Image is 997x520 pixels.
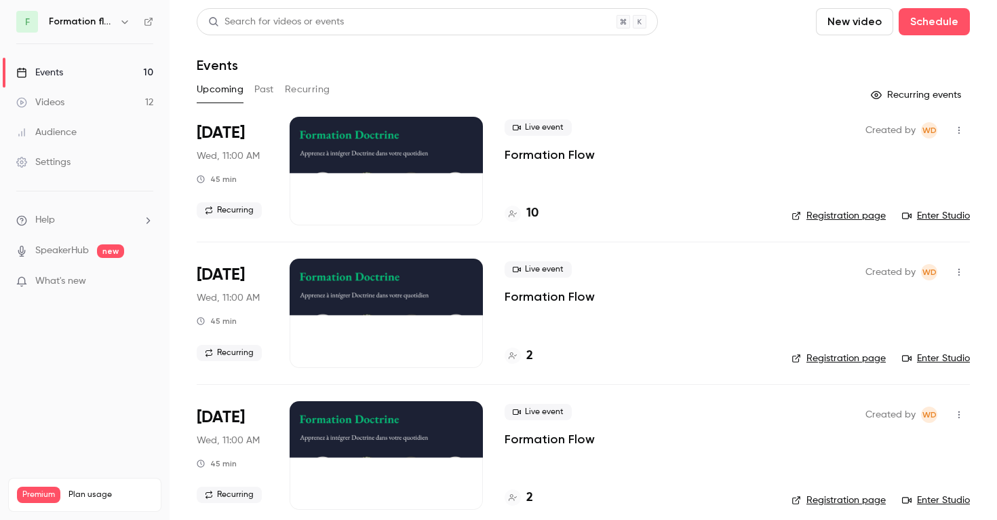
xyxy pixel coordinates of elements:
[16,96,64,109] div: Videos
[505,119,572,136] span: Live event
[505,261,572,278] span: Live event
[505,431,595,447] a: Formation Flow
[35,274,86,289] span: What's new
[69,489,153,500] span: Plan usage
[197,401,268,510] div: Oct 22 Wed, 11:00 AM (Europe/Paris)
[197,407,245,428] span: [DATE]
[902,209,970,223] a: Enter Studio
[197,202,262,219] span: Recurring
[16,66,63,79] div: Events
[285,79,330,100] button: Recurring
[197,434,260,447] span: Wed, 11:00 AM
[865,264,916,280] span: Created by
[16,213,153,227] li: help-dropdown-opener
[865,407,916,423] span: Created by
[35,244,89,258] a: SpeakerHub
[16,155,71,169] div: Settings
[922,264,937,280] span: WD
[254,79,274,100] button: Past
[902,352,970,365] a: Enter Studio
[197,259,268,367] div: Oct 15 Wed, 11:00 AM (Europe/Paris)
[505,147,595,163] a: Formation Flow
[197,345,262,361] span: Recurring
[526,204,539,223] h4: 10
[49,15,114,29] h6: Formation flow
[505,489,533,507] a: 2
[197,117,268,225] div: Oct 8 Wed, 11:00 AM (Europe/Paris)
[197,122,245,144] span: [DATE]
[505,289,595,305] a: Formation Flow
[137,276,153,288] iframe: Noticeable Trigger
[922,122,937,138] span: WD
[197,291,260,305] span: Wed, 11:00 AM
[25,15,30,29] span: F
[197,316,237,327] div: 45 min
[197,487,262,503] span: Recurring
[97,244,124,258] span: new
[197,174,237,185] div: 45 min
[921,407,937,423] span: Webinar Doctrine
[197,57,238,73] h1: Events
[526,489,533,507] h4: 2
[17,487,60,503] span: Premium
[505,204,539,223] a: 10
[865,84,970,106] button: Recurring events
[902,494,970,507] a: Enter Studio
[791,494,886,507] a: Registration page
[526,347,533,365] h4: 2
[505,404,572,420] span: Live event
[505,347,533,365] a: 2
[865,122,916,138] span: Created by
[922,407,937,423] span: WD
[16,126,77,139] div: Audience
[35,213,55,227] span: Help
[197,264,245,286] span: [DATE]
[197,149,260,163] span: Wed, 11:00 AM
[816,8,893,35] button: New video
[921,122,937,138] span: Webinar Doctrine
[197,79,243,100] button: Upcoming
[197,458,237,469] div: 45 min
[921,264,937,280] span: Webinar Doctrine
[899,8,970,35] button: Schedule
[791,352,886,365] a: Registration page
[208,15,344,29] div: Search for videos or events
[791,209,886,223] a: Registration page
